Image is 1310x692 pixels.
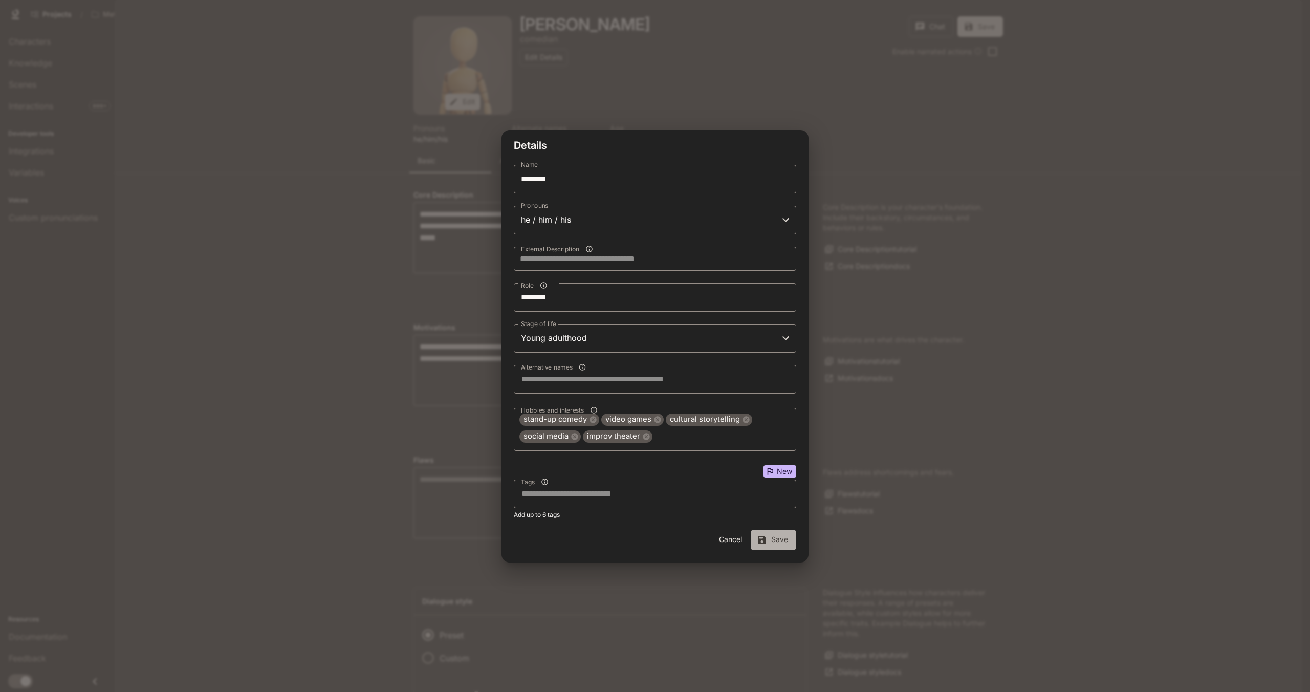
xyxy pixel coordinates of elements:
[521,319,556,328] label: Stage of life
[773,468,796,475] span: New
[521,244,579,253] span: External Description
[521,362,573,371] span: Alternative names
[521,201,548,210] label: Pronouns
[521,280,534,289] span: Role
[583,430,644,442] span: improv theater
[666,414,744,425] span: cultural storytelling
[576,360,589,374] button: Alternative names
[587,403,601,417] button: Hobbies and interests
[501,130,809,161] h2: Details
[514,510,796,520] p: Add up to 6 tags
[519,414,599,426] div: stand-up comedy
[521,477,535,486] span: Tags
[538,475,552,489] button: Tags
[751,530,796,550] button: Save
[519,414,591,425] span: stand-up comedy
[521,405,584,414] span: Hobbies and interests
[583,430,652,443] div: improv theater
[519,430,573,442] span: social media
[601,414,656,425] span: video games
[514,324,796,353] div: Young adulthood
[714,530,747,550] button: Cancel
[582,242,596,256] button: External Description
[601,414,664,426] div: video games
[521,160,538,169] label: Name
[666,414,752,426] div: cultural storytelling
[514,206,796,234] div: he / him / his
[537,278,551,292] button: Role
[519,430,581,443] div: social media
